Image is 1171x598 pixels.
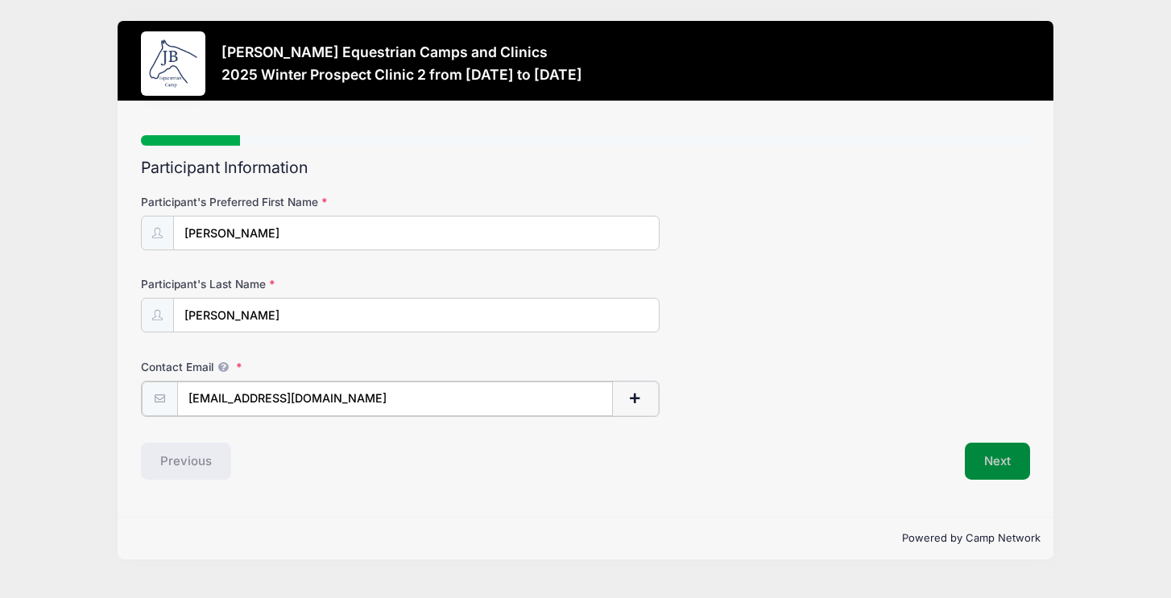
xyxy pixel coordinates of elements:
input: Participant's Last Name [173,298,660,332]
h3: 2025 Winter Prospect Clinic 2 from [DATE] to [DATE] [221,66,582,83]
h3: [PERSON_NAME] Equestrian Camps and Clinics [221,43,582,60]
label: Participant's Last Name [141,276,437,292]
h2: Participant Information [141,159,1029,177]
input: Participant's Preferred First Name [173,216,660,250]
label: Participant's Preferred First Name [141,194,437,210]
label: Contact Email [141,359,437,375]
input: email@email.com [177,381,613,416]
button: Next [965,443,1030,480]
p: Powered by Camp Network [130,530,1040,546]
